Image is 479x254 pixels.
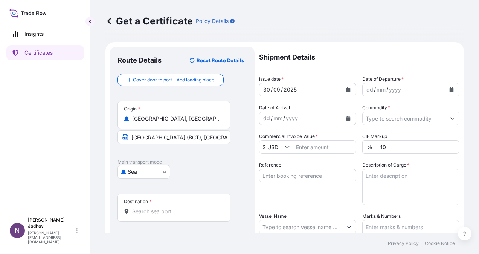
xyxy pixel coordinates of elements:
[259,140,285,154] input: Commercial Invoice Value
[271,114,273,123] div: /
[386,85,388,94] div: /
[259,104,290,112] span: Date of Arrival
[196,17,229,25] p: Policy Details
[259,161,281,169] label: Reference
[262,85,271,94] div: day,
[117,159,247,165] p: Main transport mode
[376,85,386,94] div: month,
[28,217,75,229] p: [PERSON_NAME] Jadhav
[117,74,224,86] button: Cover door to port - Add loading place
[273,85,281,94] div: month,
[285,143,293,151] button: Show suggestions
[362,104,390,112] label: Commodity
[117,165,170,179] button: Select transport
[374,85,376,94] div: /
[362,140,377,154] div: %
[366,85,374,94] div: day,
[105,15,193,27] p: Get a Certificate
[117,56,162,65] p: Route Details
[15,227,20,234] span: N
[128,168,137,176] span: Sea
[271,85,273,94] div: /
[262,114,271,123] div: day,
[259,75,284,83] span: Issue date
[259,169,356,182] input: Enter booking reference
[6,26,84,41] a: Insights
[259,47,459,68] p: Shipment Details
[132,115,221,122] input: Origin
[186,54,247,66] button: Reset Route Details
[388,85,402,94] div: year,
[377,140,459,154] input: Enter percentage between 0 and 10%
[124,199,152,205] div: Destination
[425,240,455,246] a: Cookie Notice
[342,84,354,96] button: Calendar
[133,76,214,84] span: Cover door to port - Add loading place
[132,208,221,215] input: Destination
[283,85,297,94] div: year,
[342,220,356,234] button: Show suggestions
[362,133,387,140] label: CIF Markup
[293,140,356,154] input: Enter amount
[197,57,244,64] p: Reset Route Details
[362,161,409,169] label: Description of Cargo
[28,231,75,244] p: [PERSON_NAME][EMAIL_ADDRESS][DOMAIN_NAME]
[273,114,283,123] div: month,
[388,240,419,246] a: Privacy Policy
[259,133,318,140] label: Commercial Invoice Value
[285,114,299,123] div: year,
[24,49,53,57] p: Certificates
[342,112,354,124] button: Calendar
[283,114,285,123] div: /
[281,85,283,94] div: /
[362,75,404,83] span: Date of Departure
[259,213,287,220] label: Vessel Name
[124,106,140,112] div: Origin
[6,45,84,60] a: Certificates
[117,130,230,144] input: Text to appear on certificate
[259,220,342,234] input: Type to search vessel name or IMO
[363,112,445,125] input: Type to search commodity
[24,30,44,38] p: Insights
[362,213,401,220] label: Marks & Numbers
[445,84,458,96] button: Calendar
[445,112,459,125] button: Show suggestions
